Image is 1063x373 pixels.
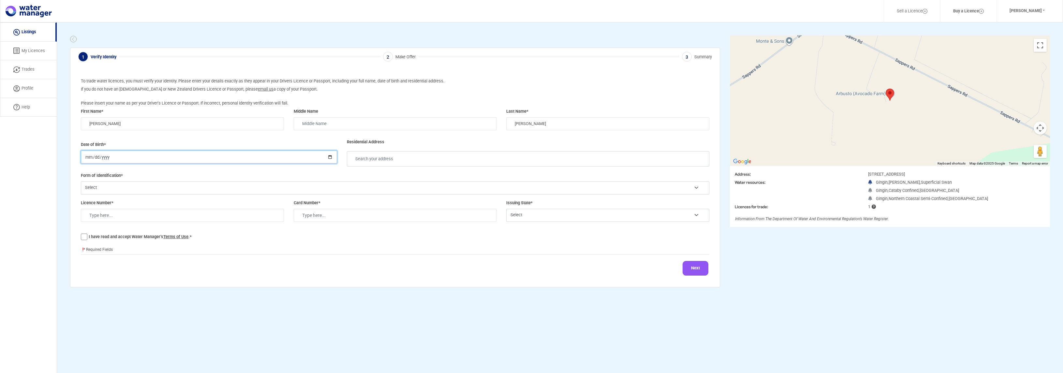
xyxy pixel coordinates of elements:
label: Form of Identification* [81,172,123,179]
p: To trade water licences, you must verify your identity. Please enter your details exactly as they... [81,78,708,84]
span: [GEOGRAPHIC_DATA] [920,188,959,193]
input: Last Name [506,117,709,130]
input: Type here... [81,209,284,222]
p: If you do not have an [DEMOGRAPHIC_DATA] or New Zealand Drivers Licence or Passport, please a cop... [81,86,708,93]
img: Layer_1.svg [923,9,927,14]
img: Group%20446.png [70,36,77,42]
span: Gingin, [876,188,889,193]
span: Make Offer [395,54,416,59]
span: Information from the Department of Water and Environmental Regulation’s Water Register. [735,217,889,221]
img: Layer_1.svg [979,9,984,14]
span: 1 [868,204,876,209]
label: Residential Address [347,139,384,145]
span: [STREET_ADDRESS] [868,172,905,177]
a: Terms (opens in new tab) [1009,162,1018,165]
span: Gingin, [876,180,889,185]
h3: Licences for trade: [735,204,790,209]
label: Last Name* [506,108,528,115]
span: 2 [383,52,393,62]
button: Keyboard shortcuts [938,161,966,166]
span: Summary [694,54,712,59]
span: Gingin, [876,196,889,201]
img: logo.svg [6,5,52,17]
a: Sell a Licence [888,4,936,19]
input: Search your address [347,151,709,166]
label: Issuing State* [506,200,533,206]
img: licenses icon [13,48,20,54]
label: Middle Name [294,108,318,115]
a: Terms of Use [163,234,188,239]
input: Middle Name [294,117,497,130]
h3: Address: [735,172,790,177]
button: Next [683,261,708,276]
span: Northern Coastal Semi-confined, [889,196,949,201]
span: Verify Identity [91,54,116,59]
label: First Name* [81,108,103,115]
span: Cataby Confined, [889,188,920,193]
a: email us [258,87,273,92]
a: Report a map error [1022,162,1048,165]
img: trade icon [13,66,20,73]
span: Map data ©2025 Google [969,162,1005,165]
span: [GEOGRAPHIC_DATA] [949,196,988,201]
span: Superficial Swan [921,180,952,185]
label: Card Number* [294,200,320,206]
img: Profile Icon [13,85,20,92]
span: 1 [78,52,88,62]
a: Buy a Licence [945,4,992,19]
button: Map camera controls [1034,122,1047,135]
button: [PERSON_NAME] [1001,4,1053,18]
label: Licence Number* [81,200,113,206]
p: Please insert your name as per your Driver's Licence or Passport. If incorrect, personal identity... [81,100,708,107]
h3: Water resources: [735,180,790,185]
input: Type here... [294,209,497,222]
input: First Name [81,117,284,130]
img: help icon [13,104,20,110]
p: * Required Fields [82,246,708,253]
img: Google [731,157,753,166]
span: [PERSON_NAME], [889,180,921,185]
a: Open this area in Google Maps (opens a new window) [731,157,753,166]
label: I have read and accept Water Manager’s .* [89,234,192,240]
button: Drag Pegman onto the map to open Street View [1034,145,1047,158]
img: listing icon [13,29,20,36]
label: Date of Birth* [81,141,106,148]
button: Toggle fullscreen view [1034,39,1047,52]
span: 3 [682,52,692,62]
